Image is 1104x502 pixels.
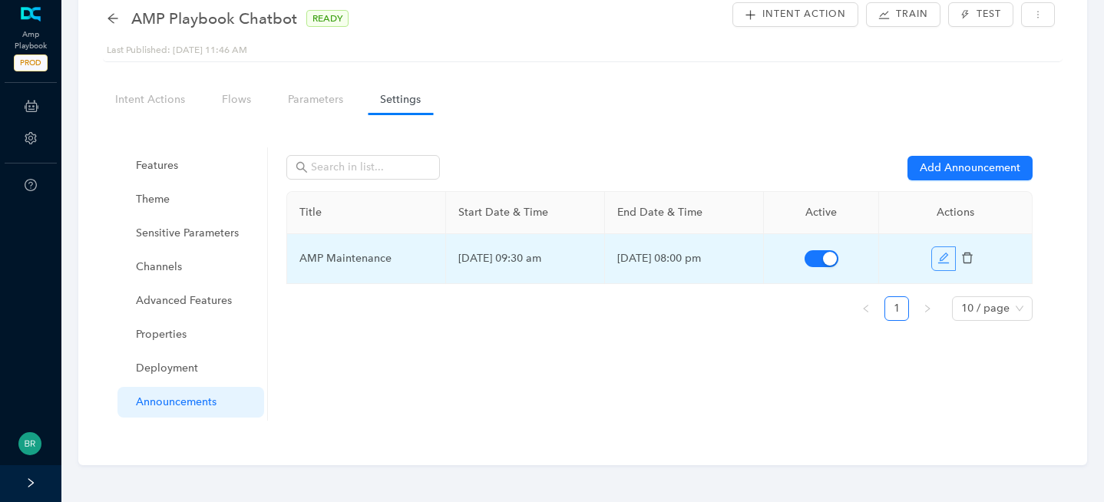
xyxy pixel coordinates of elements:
[885,297,908,320] a: 1
[107,12,119,25] span: arrow-left
[136,252,252,282] span: Channels
[368,85,433,114] a: Settings
[605,234,764,284] td: [DATE] 08:00 pm
[136,319,252,350] span: Properties
[107,43,1059,58] div: Last Published: [DATE] 11:46 AM
[948,2,1013,27] button: thunderboltTest
[762,7,846,21] span: Intent Action
[276,85,355,114] a: Parameters
[884,296,909,321] li: 1
[878,9,890,21] span: stock
[861,304,871,313] span: left
[306,10,349,27] span: READY
[131,6,297,31] span: AMP Playbook Chatbot
[920,160,1020,177] span: Add Announcement
[14,54,48,71] span: PROD
[136,218,252,249] span: Sensitive Parameters
[907,156,1033,180] button: Add Announcement
[210,85,263,114] a: Flows
[937,252,950,264] span: edit
[960,10,970,19] span: thunderbolt
[136,286,252,316] span: Advanced Features
[961,252,973,264] span: delete
[764,192,879,234] th: Active
[915,296,940,321] button: right
[977,7,1001,21] span: Test
[103,85,197,114] a: Intent Actions
[25,132,37,144] span: setting
[1033,10,1043,19] span: more
[605,192,764,234] th: End Date & Time
[866,2,940,27] button: stock Train
[287,192,446,234] th: Title
[136,184,252,215] span: Theme
[923,304,932,313] span: right
[446,234,605,284] td: [DATE] 09:30 am
[896,7,928,21] span: Train
[446,192,605,234] th: Start Date & Time
[879,192,1033,234] th: Actions
[107,12,119,25] div: back
[287,234,446,284] td: AMP Maintenance
[311,159,418,176] input: Search in list...
[18,432,41,455] img: e06d020743ca8fae47ce1c5c9bfd0230
[25,179,37,191] span: question-circle
[854,296,878,321] button: left
[296,161,308,173] span: search
[952,296,1033,321] div: Page Size
[732,2,858,27] button: plusIntent Action
[136,150,252,181] span: Features
[854,296,878,321] li: Previous Page
[1021,2,1055,27] button: more
[136,387,252,418] span: Announcements
[915,296,940,321] li: Next Page
[961,297,1023,320] span: 10 / page
[745,9,756,21] span: plus
[136,353,252,384] span: Deployment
